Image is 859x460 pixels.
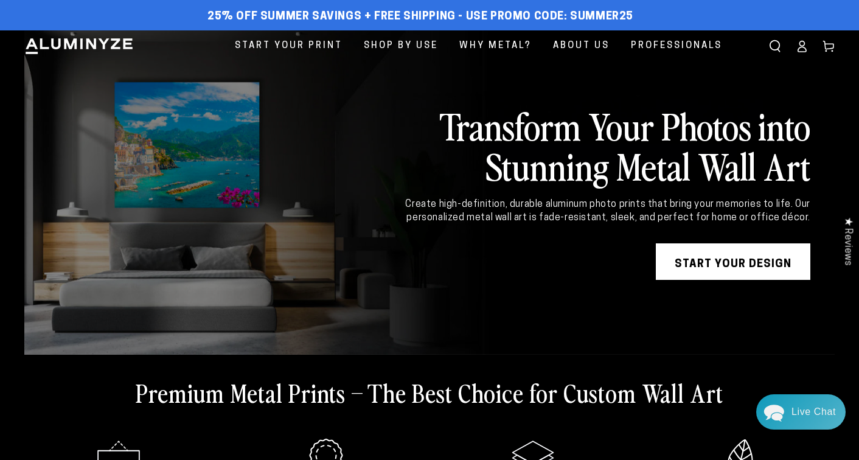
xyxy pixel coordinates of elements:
a: Why Metal? [450,30,541,61]
div: Click to open Judge.me floating reviews tab [836,207,859,275]
a: START YOUR DESIGN [656,243,810,280]
span: 25% off Summer Savings + Free Shipping - Use Promo Code: SUMMER25 [207,10,633,24]
span: Professionals [631,38,722,54]
a: Shop By Use [355,30,447,61]
span: Start Your Print [235,38,343,54]
div: Contact Us Directly [791,394,836,430]
h2: Premium Metal Prints – The Best Choice for Custom Wall Art [136,377,723,408]
span: About Us [553,38,610,54]
img: Aluminyze [24,37,134,55]
a: Professionals [622,30,731,61]
div: Chat widget toggle [756,394,846,430]
span: Shop By Use [364,38,438,54]
div: Create high-definition, durable aluminum photo prints that bring your memories to life. Our perso... [369,198,810,225]
h2: Transform Your Photos into Stunning Metal Wall Art [369,105,810,186]
a: Start Your Print [226,30,352,61]
span: Why Metal? [459,38,532,54]
summary: Search our site [762,33,788,60]
a: About Us [544,30,619,61]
